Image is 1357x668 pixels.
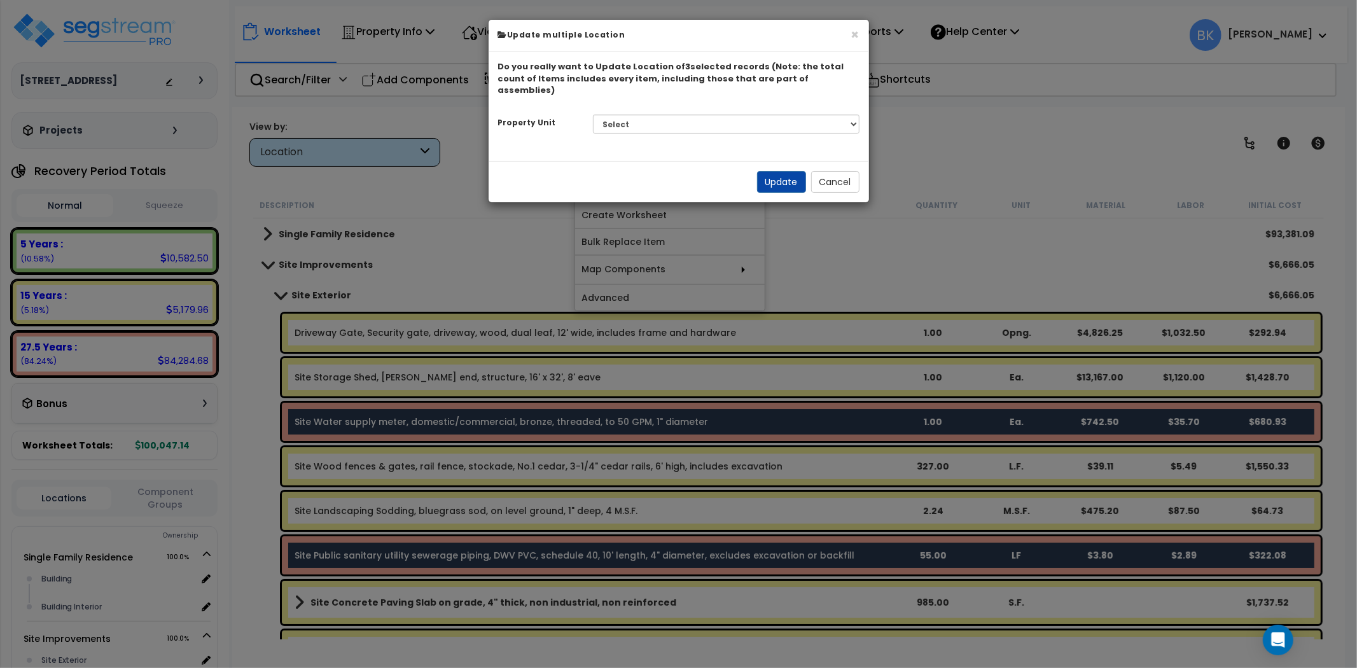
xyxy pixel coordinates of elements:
div: Do you really want to Update Location of selected records (Note: the total count of Items include... [498,61,859,97]
button: × [851,28,859,41]
div: Open Intercom Messenger [1263,625,1293,655]
b: Update multiple Location [498,29,625,40]
button: Update [757,171,806,193]
button: Cancel [811,171,859,193]
span: 3 [686,60,691,73]
small: Property Unit [498,118,556,128]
